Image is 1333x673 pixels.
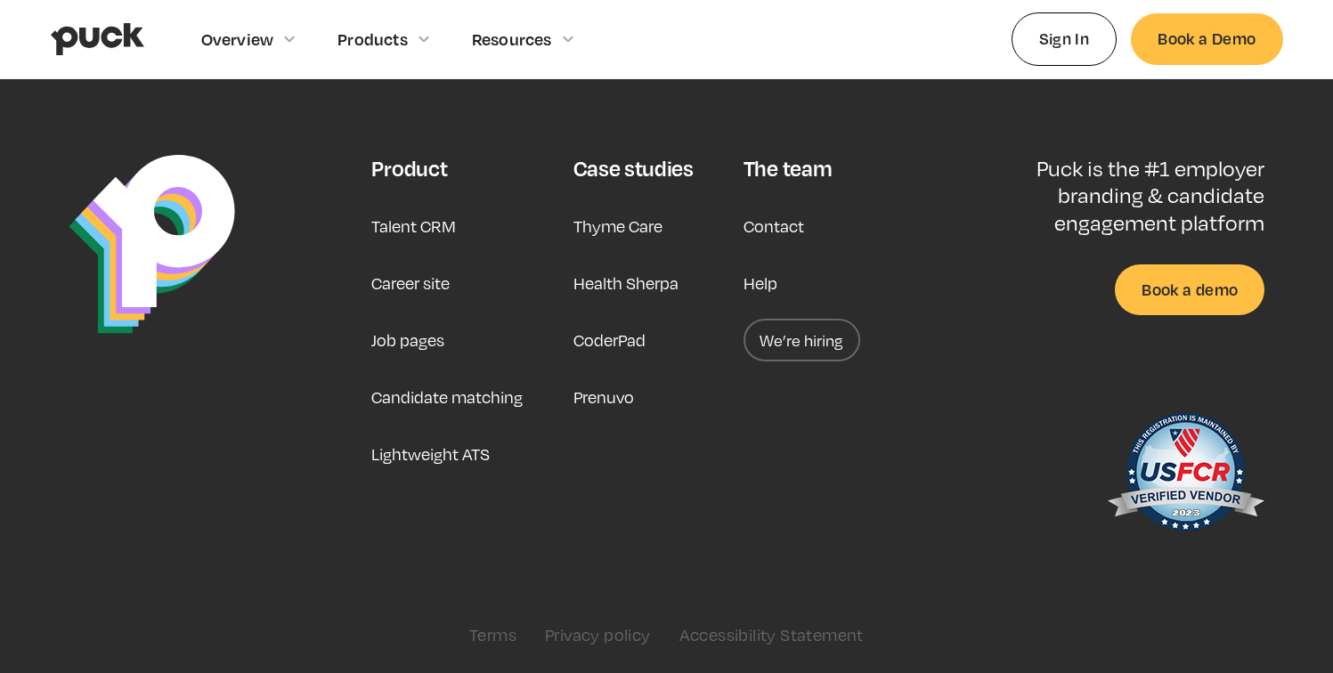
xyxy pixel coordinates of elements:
[573,376,634,418] a: Prenuvo
[371,155,447,182] div: Product
[371,433,490,475] a: Lightweight ATS
[1115,264,1264,315] a: Book a demo
[337,29,408,49] div: Products
[573,319,646,361] a: CoderPad
[744,262,777,304] a: Help
[371,319,444,361] a: Job pages
[744,205,804,247] a: Contact
[545,625,651,645] a: Privacy policy
[744,319,860,361] a: We’re hiring
[679,625,864,645] a: Accessibility Statement
[573,155,694,182] div: Case studies
[573,205,662,247] a: Thyme Care
[744,155,832,182] div: The team
[573,262,679,304] a: Health Sherpa
[1106,404,1264,547] img: US Federal Contractor Registration System for Award Management Verified Vendor Seal
[371,376,523,418] a: Candidate matching
[979,155,1264,236] p: Puck is the #1 employer branding & candidate engagement platform
[1131,13,1282,64] a: Book a Demo
[371,205,456,247] a: Talent CRM
[472,29,552,49] div: Resources
[69,155,235,334] img: Puck Logo
[201,29,274,49] div: Overview
[1012,12,1118,65] a: Sign In
[469,625,516,645] a: Terms
[371,262,450,304] a: Career site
